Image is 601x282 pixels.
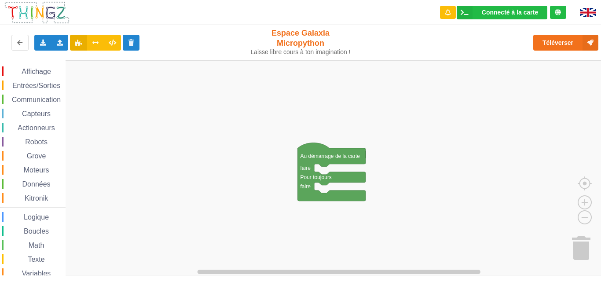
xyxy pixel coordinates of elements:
div: Connecté à la carte [482,9,538,15]
img: thingz_logo.png [4,1,70,24]
img: gb.png [580,8,596,17]
div: Tu es connecté au serveur de création de Thingz [550,6,566,19]
text: faire [300,183,311,190]
span: Robots [24,138,49,146]
span: Entrées/Sorties [11,82,62,89]
span: Capteurs [21,110,52,117]
text: faire [300,165,311,171]
span: Grove [26,152,48,160]
span: Texte [26,256,46,263]
text: Pour toujours [300,174,332,180]
span: Moteurs [22,166,51,174]
button: Téléverser [533,35,598,51]
span: Math [27,242,46,249]
div: Laisse libre cours à ton imagination ! [249,48,351,56]
div: Ta base fonctionne bien ! [457,6,547,19]
span: Logique [22,213,50,221]
span: Communication [11,96,62,103]
span: Variables [21,270,52,277]
text: Au démarrage de la carte [300,153,360,159]
span: Kitronik [23,194,49,202]
div: Espace Galaxia Micropython [249,28,351,56]
span: Données [21,180,52,188]
span: Boucles [22,227,50,235]
span: Actionneurs [16,124,56,132]
span: Affichage [20,68,52,75]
